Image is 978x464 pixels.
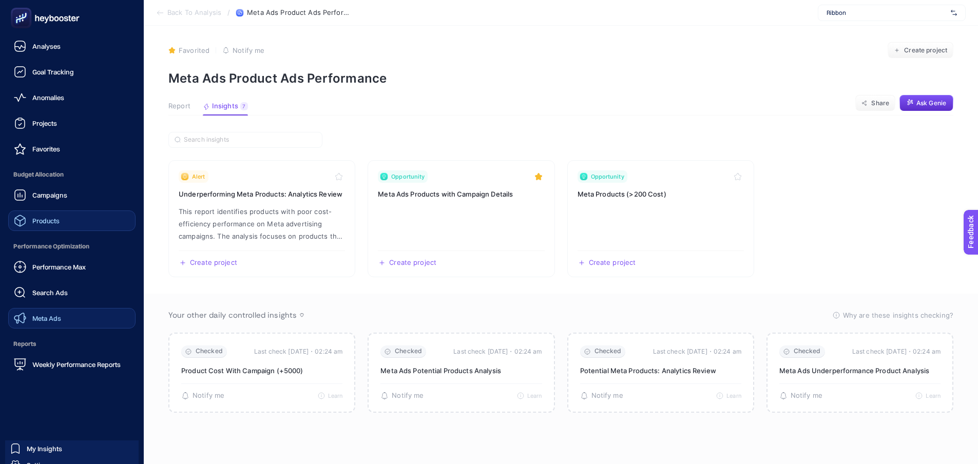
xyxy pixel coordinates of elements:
span: Products [32,217,60,225]
button: Notify me [181,392,224,400]
time: Last check [DATE]・02:24 am [852,346,941,357]
button: Learn [716,392,741,399]
a: Favorites [8,139,136,159]
span: Learn [726,392,741,399]
button: Create project [888,42,953,59]
span: Checked [196,347,223,355]
span: Back To Analysis [167,9,221,17]
span: Feedback [6,3,39,11]
span: Learn [328,392,343,399]
h3: Insight title [378,189,544,199]
span: Create project [190,259,237,267]
span: Meta Ads Product Ads Performance [247,9,350,17]
button: Notify me [580,392,623,400]
button: Toggle favorite [532,170,545,183]
span: Learn [926,392,941,399]
button: Toggle favorite [333,170,345,183]
p: Product Cost With Campaign (+5000) [181,366,342,375]
span: Performance Optimization [8,236,136,257]
span: Goal Tracking [32,68,74,76]
span: / [227,8,230,16]
span: Checked [395,347,422,355]
span: Favorited [179,46,209,54]
span: Meta Ads [32,314,61,322]
span: Notify me [791,392,822,400]
input: Search [184,136,316,144]
span: Projects [32,119,57,127]
span: Insights [212,102,238,110]
button: Favorited [168,46,209,54]
a: Search Ads [8,282,136,303]
a: View insight titled [567,160,754,277]
a: View insight titled [368,160,554,277]
button: Toggle favorite [732,170,744,183]
h3: Insight title [179,189,345,199]
a: Analyses [8,36,136,56]
button: Learn [517,392,542,399]
span: Search Ads [32,288,68,297]
img: svg%3e [951,8,957,18]
span: Share [871,99,889,107]
span: Notify me [233,46,264,54]
p: Insight description [179,205,345,242]
span: Notify me [193,392,224,400]
span: Learn [527,392,542,399]
span: Report [168,102,190,110]
button: Notify me [779,392,822,400]
button: Learn [318,392,343,399]
span: Why are these insights checking? [843,310,953,320]
a: View insight titled This report identifies products with poor cost-efficiency performance on Meta... [168,160,355,277]
a: My Insights [5,440,139,457]
a: Anomalies [8,87,136,108]
a: Goal Tracking [8,62,136,82]
span: Ribbon [827,9,947,17]
a: Weekly Performance Reports [8,354,136,375]
a: Projects [8,113,136,133]
p: Meta Ads Product Ads Performance [168,71,953,86]
p: Meta Ads Potential Products Analysis [380,366,542,375]
button: Create a new project based on this insight [578,259,636,267]
span: Performance Max [32,263,86,271]
button: Notify me [222,46,264,54]
p: Potential Meta Products: Analytics Review [580,366,741,375]
span: Create project [904,46,947,54]
button: Create a new project based on this insight [378,259,436,267]
span: Create project [389,259,436,267]
span: Analyses [32,42,61,50]
span: Checked [595,347,622,355]
button: Learn [915,392,941,399]
span: Notify me [591,392,623,400]
span: Campaigns [32,191,67,199]
span: Your other daily controlled insights [168,310,297,320]
button: Share [855,95,895,111]
div: 7 [240,102,248,110]
a: Meta Ads [8,308,136,328]
span: Opportunity [591,172,624,181]
button: Ask Genie [899,95,953,111]
section: Insight Packages [168,160,953,277]
time: Last check [DATE]・02:24 am [254,346,342,357]
button: Create a new project based on this insight [179,259,237,267]
time: Last check [DATE]・02:24 am [653,346,741,357]
span: Weekly Performance Reports [32,360,121,369]
span: Anomalies [32,93,64,102]
span: Ask Genie [916,99,946,107]
span: Create project [589,259,636,267]
span: My Insights [27,444,62,453]
time: Last check [DATE]・02:24 am [453,346,542,357]
a: Performance Max [8,257,136,277]
section: Passive Insight Packages [168,333,953,413]
span: Notify me [392,392,424,400]
span: Favorites [32,145,60,153]
span: Alert [192,172,205,181]
button: Notify me [380,392,424,400]
span: Opportunity [391,172,425,181]
p: Meta Ads Underperformance Product Analysis [779,366,941,375]
h3: Insight title [578,189,744,199]
span: Reports [8,334,136,354]
a: Campaigns [8,185,136,205]
span: Checked [794,347,821,355]
a: Products [8,210,136,231]
span: Budget Allocation [8,164,136,185]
